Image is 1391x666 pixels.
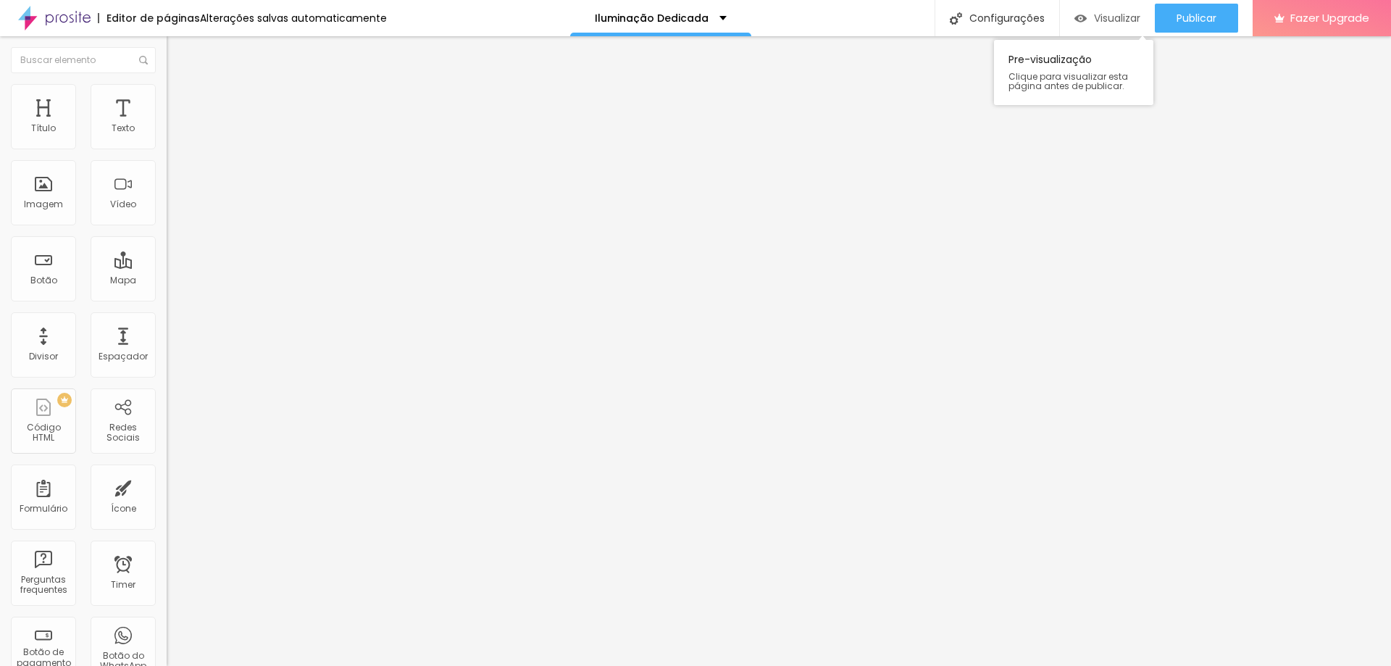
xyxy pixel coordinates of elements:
[14,575,72,596] div: Perguntas frequentes
[94,423,151,444] div: Redes Sociais
[1177,12,1216,24] span: Publicar
[112,123,135,133] div: Texto
[110,275,136,286] div: Mapa
[29,351,58,362] div: Divisor
[111,580,135,590] div: Timer
[595,13,709,23] p: Iluminação Dedicada
[11,47,156,73] input: Buscar elemento
[99,351,148,362] div: Espaçador
[994,40,1153,105] div: Pre-visualização
[200,13,387,23] div: Alterações salvas automaticamente
[31,123,56,133] div: Título
[20,504,67,514] div: Formulário
[14,423,72,444] div: Código HTML
[98,13,200,23] div: Editor de páginas
[111,504,136,514] div: Ícone
[1155,4,1238,33] button: Publicar
[110,199,136,209] div: Vídeo
[139,56,148,64] img: Icone
[24,199,63,209] div: Imagem
[1074,12,1087,25] img: view-1.svg
[1290,12,1369,24] span: Fazer Upgrade
[1008,72,1139,91] span: Clique para visualizar esta página antes de publicar.
[30,275,57,286] div: Botão
[1060,4,1155,33] button: Visualizar
[950,12,962,25] img: Icone
[1094,12,1140,24] span: Visualizar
